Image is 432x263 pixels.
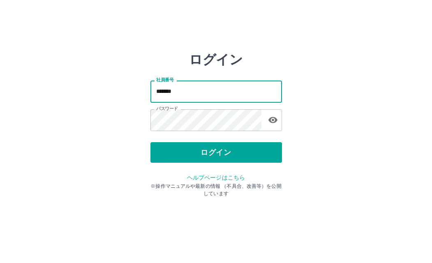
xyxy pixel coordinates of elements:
[156,106,178,112] label: パスワード
[150,182,282,197] p: ※操作マニュアルや最新の情報 （不具合、改善等）を公開しています
[189,52,243,67] h2: ログイン
[187,174,245,181] a: ヘルプページはこちら
[150,142,282,163] button: ログイン
[156,77,173,83] label: 社員番号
